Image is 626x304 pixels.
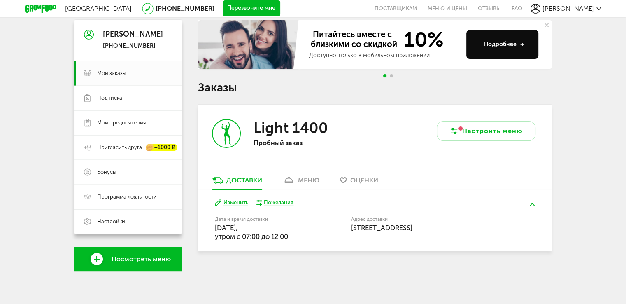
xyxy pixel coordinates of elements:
button: Изменить [215,199,248,207]
a: меню [279,176,323,189]
span: Go to slide 1 [383,74,386,77]
a: Настройки [74,209,182,234]
label: Дата и время доставки [215,217,309,222]
label: Адрес доставки [351,217,505,222]
span: 10% [399,29,444,50]
img: arrow-up-green.5eb5f82.svg [530,203,535,206]
a: Мои предпочтения [74,110,182,135]
a: Доставки [208,176,266,189]
img: family-banner.579af9d.jpg [198,20,301,69]
div: Подробнее [484,40,524,49]
span: Go to slide 2 [390,74,393,77]
div: Доставки [226,176,262,184]
h3: Light 1400 [253,119,328,137]
a: Программа лояльности [74,185,182,209]
span: [PERSON_NAME] [542,5,594,12]
a: [PHONE_NUMBER] [156,5,214,12]
button: Подробнее [466,30,538,59]
span: Мои предпочтения [97,119,146,126]
span: [DATE], утром c 07:00 до 12:00 [215,224,288,241]
div: [PERSON_NAME] [103,30,163,39]
button: Настроить меню [437,121,535,141]
span: [GEOGRAPHIC_DATA] [65,5,132,12]
a: Оценки [336,176,382,189]
span: Оценки [350,176,378,184]
span: Пригласить друга [97,144,142,151]
a: Мои заказы [74,61,182,86]
div: [PHONE_NUMBER] [103,42,163,50]
button: Пожелания [256,199,294,206]
div: меню [298,176,319,184]
span: Бонусы [97,168,116,176]
p: Пробный заказ [253,139,360,147]
span: Питайтесь вместе с близкими со скидкой [309,29,399,50]
span: Настройки [97,218,125,225]
button: Перезвоните мне [223,0,280,17]
div: Пожелания [264,199,293,206]
a: Подписка [74,86,182,110]
span: Посмотреть меню [112,255,171,263]
span: Мои заказы [97,70,126,77]
span: [STREET_ADDRESS] [351,224,412,232]
div: Доступно только в мобильном приложении [309,51,460,60]
div: +1000 ₽ [146,144,177,151]
a: Посмотреть меню [74,247,182,271]
h1: Заказы [198,82,552,93]
span: Программа лояльности [97,193,157,201]
a: Пригласить друга +1000 ₽ [74,135,182,160]
a: Бонусы [74,160,182,185]
span: Подписка [97,94,122,102]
